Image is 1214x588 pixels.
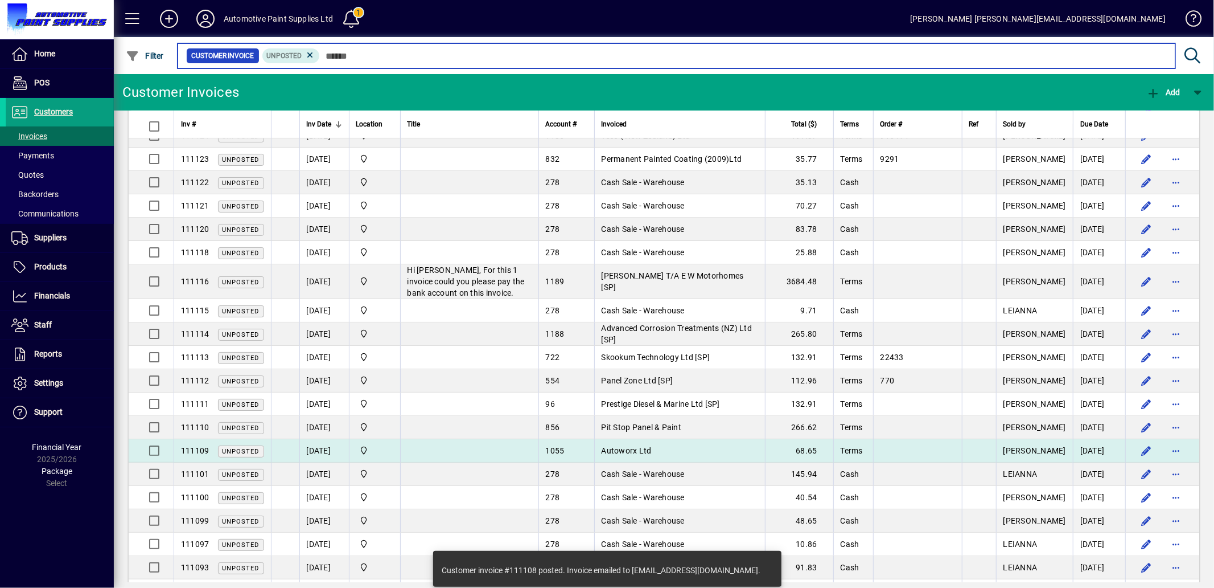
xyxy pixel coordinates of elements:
[11,132,47,141] span: Invoices
[1167,442,1185,460] button: More options
[6,369,114,398] a: Settings
[765,369,833,393] td: 112.96
[356,561,393,574] span: Automotive Paint Supplies Ltd
[299,393,349,416] td: [DATE]
[1003,224,1066,234] span: [PERSON_NAME]
[181,329,209,338] span: 111114
[765,346,833,369] td: 132.91
[223,378,260,385] span: Unposted
[356,153,393,165] span: Automotive Paint Supplies Ltd
[546,446,565,455] span: 1055
[223,471,260,479] span: Unposted
[910,10,1166,28] div: [PERSON_NAME] [PERSON_NAME][EMAIL_ADDRESS][DOMAIN_NAME]
[765,463,833,486] td: 145.94
[1137,272,1155,291] button: Edit
[181,376,209,385] span: 111112
[602,154,742,164] span: Permanent Painted Coating (2009)Ltd
[1137,535,1155,553] button: Edit
[1080,118,1118,130] div: Due Date
[880,353,904,362] span: 22433
[6,398,114,427] a: Support
[223,226,260,234] span: Unposted
[765,148,833,171] td: 35.77
[1137,173,1155,191] button: Edit
[299,556,349,579] td: [DATE]
[299,322,349,346] td: [DATE]
[356,514,393,527] span: Automotive Paint Supplies Ltd
[181,201,209,210] span: 111121
[408,266,525,297] span: Hi [PERSON_NAME], For this 1 invoice could you please pay the bank account on this invoice.
[11,151,54,160] span: Payments
[1137,301,1155,320] button: Edit
[546,201,560,210] span: 278
[408,118,532,130] div: Title
[1167,395,1185,413] button: More options
[181,563,209,572] span: 111093
[765,439,833,463] td: 68.65
[223,448,260,455] span: Unposted
[1167,173,1185,191] button: More options
[1073,416,1125,439] td: [DATE]
[546,277,565,286] span: 1189
[1073,322,1125,346] td: [DATE]
[356,538,393,550] span: Automotive Paint Supplies Ltd
[6,224,114,252] a: Suppliers
[969,118,989,130] div: Ref
[181,248,209,257] span: 111118
[1137,512,1155,530] button: Edit
[765,509,833,533] td: 48.65
[1167,197,1185,215] button: More options
[546,493,560,502] span: 278
[123,46,167,66] button: Filter
[841,469,859,479] span: Cash
[1073,346,1125,369] td: [DATE]
[181,178,209,187] span: 111122
[1003,540,1038,549] span: LEIANNA
[792,118,817,130] span: Total ($)
[181,306,209,315] span: 111115
[223,424,260,432] span: Unposted
[34,320,52,329] span: Staff
[765,416,833,439] td: 266.62
[223,133,260,140] span: Unposted
[299,241,349,264] td: [DATE]
[1073,218,1125,241] td: [DATE]
[181,131,209,140] span: 111124
[299,509,349,533] td: [DATE]
[546,118,577,130] span: Account #
[223,179,260,187] span: Unposted
[1003,493,1066,502] span: [PERSON_NAME]
[841,178,859,187] span: Cash
[181,353,209,362] span: 111113
[299,346,349,369] td: [DATE]
[841,423,863,432] span: Terms
[1167,325,1185,343] button: More options
[841,248,859,257] span: Cash
[602,118,627,130] span: Invoiced
[6,311,114,340] a: Staff
[772,118,828,130] div: Total ($)
[546,540,560,549] span: 278
[1003,118,1066,130] div: Sold by
[223,279,260,286] span: Unposted
[1073,369,1125,393] td: [DATE]
[299,369,349,393] td: [DATE]
[602,423,682,432] span: Pit Stop Panel & Paint
[356,176,393,189] span: Automotive Paint Supplies Ltd
[546,469,560,479] span: 278
[1073,393,1125,416] td: [DATE]
[546,306,560,315] span: 278
[223,518,260,525] span: Unposted
[841,353,863,362] span: Terms
[181,469,209,479] span: 111101
[223,495,260,502] span: Unposted
[1167,488,1185,507] button: More options
[602,248,685,257] span: Cash Sale - Warehouse
[602,178,685,187] span: Cash Sale - Warehouse
[546,118,587,130] div: Account #
[1073,171,1125,194] td: [DATE]
[223,331,260,338] span: Unposted
[34,49,55,58] span: Home
[841,376,863,385] span: Terms
[299,264,349,299] td: [DATE]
